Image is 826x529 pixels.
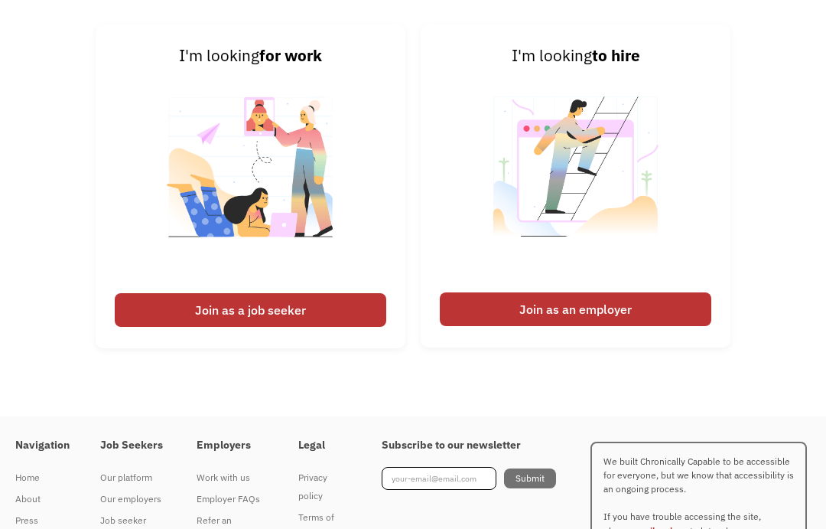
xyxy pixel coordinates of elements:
a: Employer FAQs [197,488,268,510]
div: Employer FAQs [197,490,268,508]
a: Home [15,467,70,488]
strong: for work [259,45,322,66]
h4: Employers [197,439,268,452]
h4: Legal [298,439,350,452]
a: Our employers [100,488,166,510]
div: I'm looking [115,44,386,68]
a: Our platform [100,467,166,488]
div: I'm looking [440,44,711,68]
a: Privacy policy [298,467,350,507]
h4: Navigation [15,439,70,452]
div: Join as a job seeker [115,293,386,327]
a: About [15,488,70,510]
div: Our employers [100,490,166,508]
div: Privacy policy [298,469,350,505]
a: I'm lookingfor workJoin as a job seeker [96,24,405,348]
div: Our platform [100,469,166,487]
img: Illustrated image of people looking for work [155,68,346,285]
div: Home [15,469,70,487]
h4: Subscribe to our newsletter [382,439,556,452]
div: Join as an employer [440,292,711,326]
div: About [15,490,70,508]
div: Work with us [197,469,268,487]
input: your-email@email.com [382,467,496,490]
strong: to hire [592,45,640,66]
a: I'm lookingto hireJoin as an employer [421,24,730,348]
img: Illustrated image of someone looking to hire [480,68,671,285]
form: Footer Newsletter [382,467,556,490]
h4: Job Seekers [100,439,166,452]
input: Submit [504,469,556,488]
a: Work with us [197,467,268,488]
